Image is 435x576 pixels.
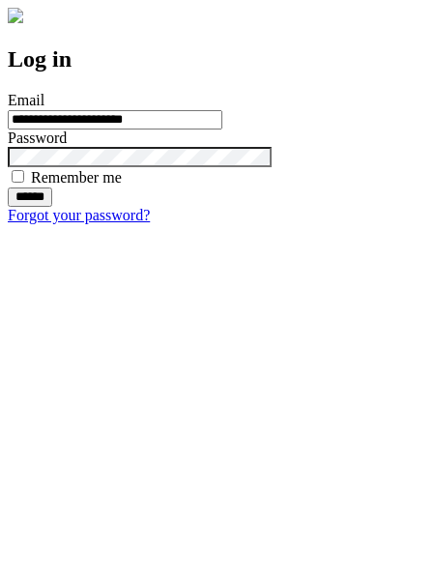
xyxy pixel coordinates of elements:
img: logo-4e3dc11c47720685a147b03b5a06dd966a58ff35d612b21f08c02c0306f2b779.png [8,8,23,23]
label: Email [8,92,44,108]
label: Remember me [31,169,122,186]
a: Forgot your password? [8,207,150,223]
label: Password [8,130,67,146]
h2: Log in [8,46,427,72]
